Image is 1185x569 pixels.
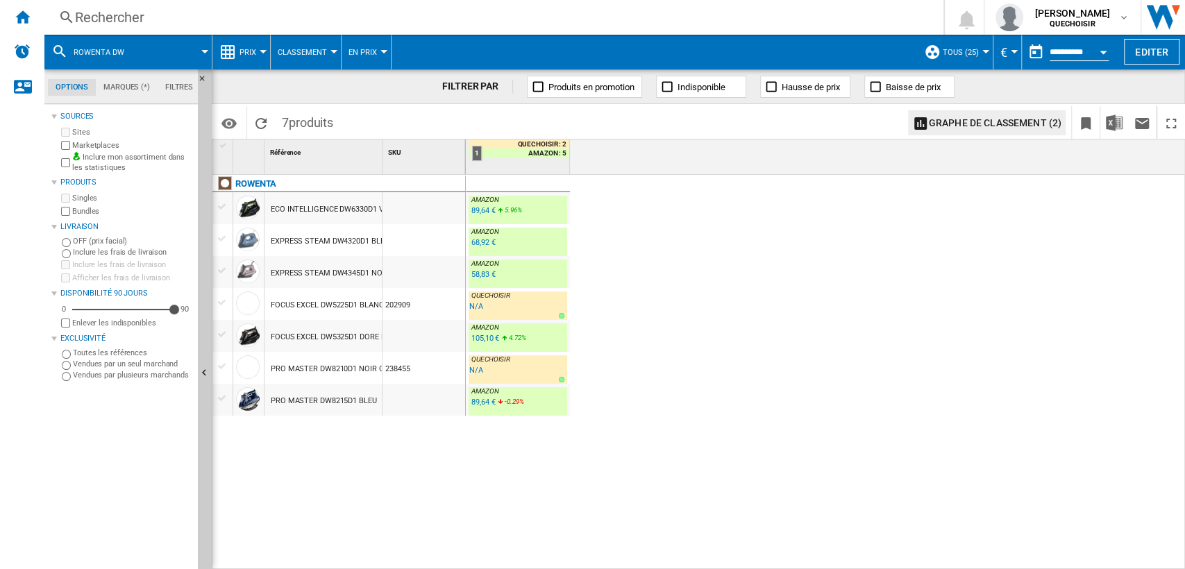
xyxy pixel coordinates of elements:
[72,318,192,328] label: Enlever les indisponibles
[503,396,512,412] i: %
[505,206,517,214] span: 5.96
[14,43,31,60] img: alerts-logo.svg
[271,226,410,257] div: EXPRESS STEAM DW4320D1 BLEU AZUR
[73,359,192,369] label: Vendues par un seul marchand
[247,106,275,139] button: Recharger
[527,76,642,98] button: Produits en promotion
[158,79,201,96] md-tab-item: Filtres
[471,291,510,299] span: QUECHOISIR
[924,35,986,69] div: TOUS (25)
[507,332,516,348] i: %
[74,35,138,69] button: rowenta dw
[1022,38,1050,66] button: md-calendar
[61,273,70,282] input: Afficher les frais de livraison
[72,193,192,203] label: Singles
[469,387,567,419] div: AMAZON 89,64 € -0.29%
[469,332,499,346] div: Mise à jour : vendredi 12 septembre 2025 00:50
[469,355,567,387] div: QUECHOISIR N/A
[908,110,1066,135] button: Graphe de classement (2)
[177,304,192,314] div: 90
[471,334,499,343] div: 105,10 €
[60,221,192,232] div: Livraison
[61,207,70,216] input: Bundles
[505,398,519,405] span: -0.29
[993,35,1022,69] md-menu: Currency
[270,148,301,156] span: Référence
[864,76,955,98] button: Baisse de prix
[236,139,264,161] div: Sort None
[48,79,96,96] md-tab-item: Options
[61,319,70,328] input: Afficher les frais de livraison
[469,291,567,323] div: QUECHOISIR N/A
[385,139,465,161] div: Sort None
[1091,37,1116,62] button: Open calendar
[442,80,513,94] div: FILTRER PAR
[72,260,192,270] label: Inclure les frais de livraison
[62,350,71,359] input: Toutes les références
[471,355,510,363] span: QUECHOISIR
[72,152,192,173] label: Inclure mon assortiment dans les statistiques
[471,196,498,203] span: AMAZON
[239,35,263,69] button: Prix
[1050,19,1095,28] b: QUECHOISIR
[271,289,418,321] div: FOCUS EXCEL DW5225D1 BLANC MARRON
[782,82,840,92] span: Hausse de prix
[469,228,567,260] div: AMAZON 68,92 €
[388,148,401,156] span: SKU
[385,139,465,161] div: SKU Sort None
[1000,45,1007,60] span: €
[72,140,192,151] label: Marketplaces
[471,398,495,407] div: 89,64 €
[471,270,495,279] div: 58,83 €
[548,82,634,92] span: Produits en promotion
[239,48,256,57] span: Prix
[469,260,567,291] div: AMAZON 58,83 €
[1128,106,1156,139] button: Envoyer ce rapport par email
[471,238,495,247] div: 68,92 €
[348,35,384,69] div: En Prix
[995,3,1023,31] img: profile.jpg
[503,204,512,221] i: %
[348,48,377,57] span: En Prix
[1124,39,1179,65] button: Editer
[469,300,483,314] div: N/A
[61,154,70,171] input: Inclure mon assortiment dans les statistiques
[471,206,495,215] div: 89,64 €
[267,139,382,161] div: Référence Sort None
[60,111,192,122] div: Sources
[271,194,417,226] div: ECO INTELLIGENCE DW6330D1 VERT NOIR
[75,8,907,27] div: Rechercher
[289,115,333,130] span: produits
[902,106,1072,139] div: Sélectionnez 1 à 3 sites en cliquant sur les cellules afin d'afficher un graphe de classement
[271,257,410,289] div: EXPRESS STEAM DW4345D1 NOIR ROSE
[471,323,498,331] span: AMAZON
[469,236,495,250] div: Mise à jour : vendredi 12 septembre 2025 00:24
[72,303,174,316] md-slider: Disponibilité
[760,76,850,98] button: Hausse de prix
[267,139,382,161] div: Sort None
[678,82,725,92] span: Indisponible
[656,76,746,98] button: Indisponible
[62,238,71,247] input: OFF (prix facial)
[469,268,495,282] div: Mise à jour : vendredi 12 septembre 2025 01:13
[1072,106,1100,139] button: Créer un favoris
[469,139,570,148] div: QUECHOISIR : 2
[198,69,215,94] button: Masquer
[278,35,334,69] button: Classement
[469,139,570,174] div: 1 QUECHOISIR : 2 AMAZON : 5
[1034,6,1110,20] span: [PERSON_NAME]
[469,148,570,158] div: AMAZON : 5
[72,206,192,216] label: Bundles
[1100,106,1128,139] button: Télécharger au format Excel
[1000,35,1014,69] div: €
[73,236,192,246] label: OFF (prix facial)
[278,48,327,57] span: Classement
[469,364,483,377] div: N/A
[271,385,377,417] div: PRO MASTER DW8215D1 BLEU
[469,204,495,218] div: Mise à jour : vendredi 12 septembre 2025 00:29
[471,260,498,267] span: AMAZON
[61,141,70,150] input: Marketplaces
[471,387,498,395] span: AMAZON
[943,48,979,57] span: TOUS (25)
